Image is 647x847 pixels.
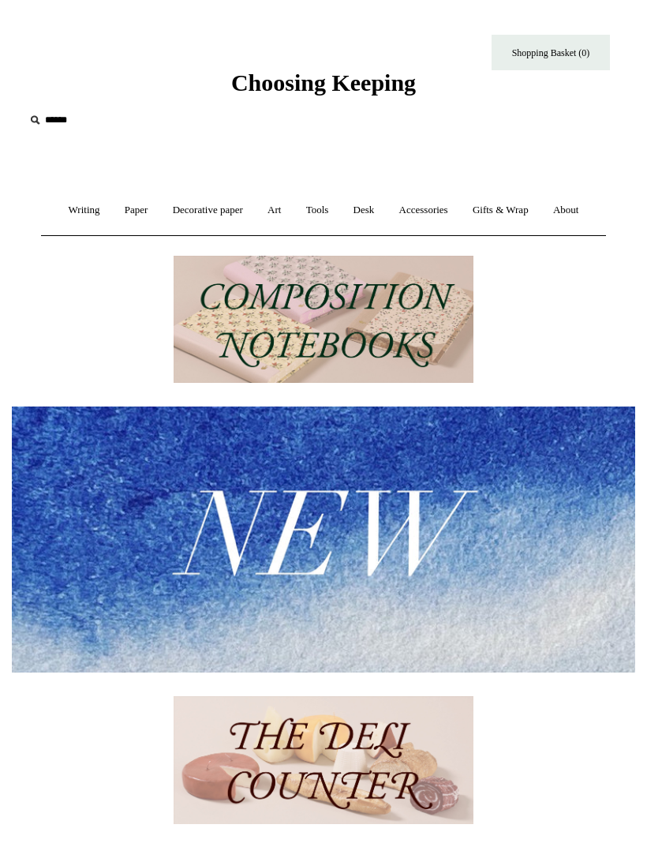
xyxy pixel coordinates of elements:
[114,189,159,231] a: Paper
[256,189,292,231] a: Art
[295,189,340,231] a: Tools
[174,696,473,824] img: The Deli Counter
[58,189,111,231] a: Writing
[12,407,635,672] img: New.jpg__PID:f73bdf93-380a-4a35-bcfe-7823039498e1
[462,189,540,231] a: Gifts & Wrap
[492,35,610,70] a: Shopping Basket (0)
[162,189,254,231] a: Decorative paper
[231,69,416,96] span: Choosing Keeping
[231,82,416,93] a: Choosing Keeping
[342,189,386,231] a: Desk
[542,189,590,231] a: About
[388,189,459,231] a: Accessories
[174,256,473,384] img: 202302 Composition ledgers.jpg__PID:69722ee6-fa44-49dd-a067-31375e5d54ec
